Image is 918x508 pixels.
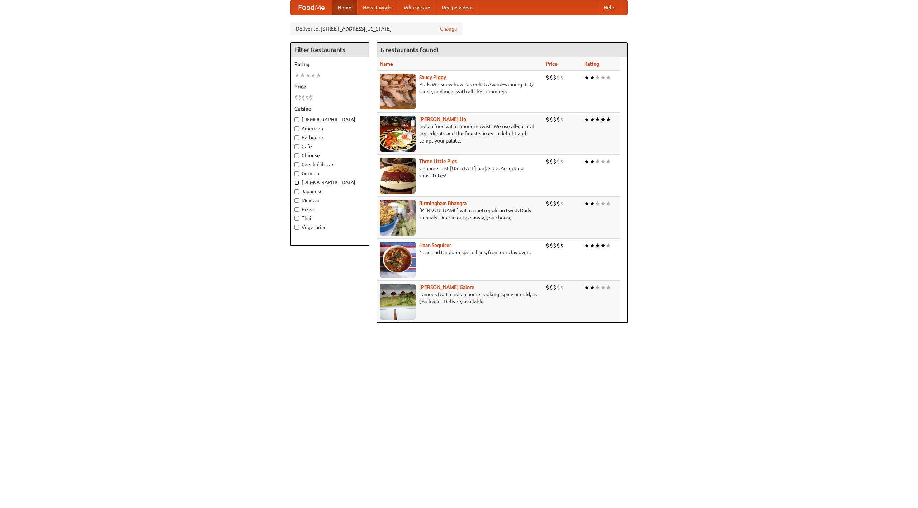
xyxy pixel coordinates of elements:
[590,242,595,250] li: ★
[549,74,553,81] li: $
[557,242,560,250] li: $
[294,117,299,122] input: [DEMOGRAPHIC_DATA]
[600,74,606,81] li: ★
[294,126,299,131] input: American
[546,158,549,166] li: $
[600,242,606,250] li: ★
[300,71,305,79] li: ★
[546,242,549,250] li: $
[553,200,557,208] li: $
[419,284,474,290] a: [PERSON_NAME] Galore
[606,284,611,292] li: ★
[294,143,365,150] label: Cafe
[549,116,553,123] li: $
[294,162,299,167] input: Czech / Slovak
[553,284,557,292] li: $
[560,242,564,250] li: $
[380,284,416,320] img: currygalore.jpg
[419,158,457,164] a: Three Little Pigs
[380,116,416,152] img: curryup.jpg
[380,242,416,278] img: naansequitur.jpg
[290,22,463,35] div: Deliver to: [STREET_ADDRESS][US_STATE]
[546,61,558,67] a: Price
[595,116,600,123] li: ★
[436,0,479,15] a: Recipe videos
[606,158,611,166] li: ★
[316,71,321,79] li: ★
[419,242,451,248] a: Naan Sequitur
[294,198,299,203] input: Mexican
[380,165,540,179] p: Genuine East [US_STATE] barbecue. Accept no substitutes!
[380,81,540,95] p: Pork. We know how to cook it. Award-winning BBQ sauce, and meat with all the trimmings.
[606,116,611,123] li: ★
[560,158,564,166] li: $
[419,200,467,206] b: Birmingham Bhangra
[294,197,365,204] label: Mexican
[440,25,457,32] a: Change
[294,171,299,176] input: German
[549,200,553,208] li: $
[357,0,398,15] a: How it works
[311,71,316,79] li: ★
[560,200,564,208] li: $
[584,200,590,208] li: ★
[600,158,606,166] li: ★
[606,242,611,250] li: ★
[546,284,549,292] li: $
[549,284,553,292] li: $
[294,125,365,132] label: American
[546,116,549,123] li: $
[380,61,393,67] a: Name
[294,71,300,79] li: ★
[600,116,606,123] li: ★
[294,225,299,230] input: Vegetarian
[380,207,540,221] p: [PERSON_NAME] with a metropolitan twist. Daily specials. Dine-in or takeaway, you choose.
[294,224,365,231] label: Vegetarian
[298,94,302,102] li: $
[546,74,549,81] li: $
[309,94,312,102] li: $
[305,71,311,79] li: ★
[294,188,365,195] label: Japanese
[291,43,369,57] h4: Filter Restaurants
[606,200,611,208] li: ★
[419,116,466,122] a: [PERSON_NAME] Up
[294,105,365,112] h5: Cuisine
[294,152,365,159] label: Chinese
[294,189,299,194] input: Japanese
[380,200,416,236] img: bhangra.jpg
[294,134,365,141] label: Barbecue
[584,61,599,67] a: Rating
[557,200,560,208] li: $
[294,207,299,212] input: Pizza
[380,291,540,305] p: Famous North Indian home cooking. Spicy or mild, as you like it. Delivery available.
[294,153,299,158] input: Chinese
[419,74,446,80] b: Saucy Piggy
[332,0,357,15] a: Home
[590,284,595,292] li: ★
[590,158,595,166] li: ★
[584,284,590,292] li: ★
[553,242,557,250] li: $
[291,0,332,15] a: FoodMe
[557,116,560,123] li: $
[595,158,600,166] li: ★
[294,83,365,90] h5: Price
[380,249,540,256] p: Naan and tandoori specialties, from our clay oven.
[302,94,305,102] li: $
[546,200,549,208] li: $
[549,158,553,166] li: $
[294,216,299,221] input: Thai
[560,74,564,81] li: $
[600,200,606,208] li: ★
[606,74,611,81] li: ★
[557,74,560,81] li: $
[553,74,557,81] li: $
[294,215,365,222] label: Thai
[584,74,590,81] li: ★
[549,242,553,250] li: $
